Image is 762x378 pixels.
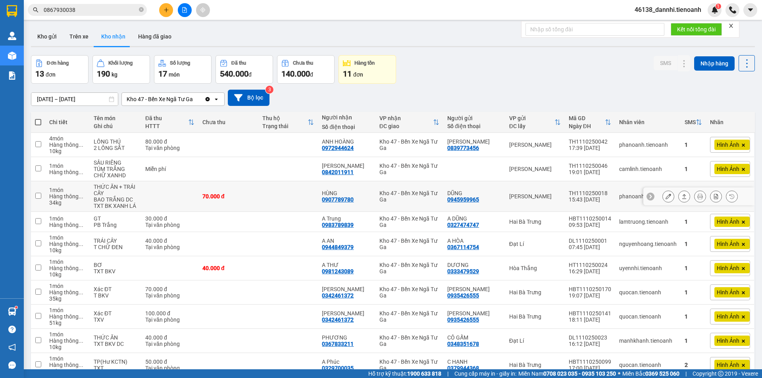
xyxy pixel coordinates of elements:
button: Đơn hàng13đơn [31,55,89,84]
div: Tại văn phòng [145,365,194,371]
div: Hai Bà Trưng [509,362,561,368]
div: HBT1110250014 [569,215,611,222]
div: Tại văn phòng [145,145,194,151]
th: Toggle SortBy [141,112,198,133]
div: THỨC ĂN + TRÁI CÂY [94,184,137,196]
div: Nhân viên [619,119,677,125]
div: KHÁNH ĐĂNG [322,163,371,169]
div: 1 [685,289,702,295]
div: A THƯ [322,262,371,268]
button: Trên xe [63,27,95,46]
div: Miễn phí [145,166,194,172]
button: aim [196,3,210,17]
div: 1 món [49,163,86,169]
div: Mã GD [569,115,605,121]
div: Trạng thái [262,123,308,129]
div: Hai Bà Trưng [509,219,561,225]
div: 2 [685,362,702,368]
div: 0342461372 [322,292,354,299]
div: 10 kg [49,148,86,154]
div: C HẠNH [447,359,501,365]
div: 4 món [49,135,86,142]
span: | [447,369,448,378]
span: Hình Ảnh [717,141,739,148]
div: manhkhanh.tienoanh [619,338,677,344]
div: 0379944368 [447,365,479,371]
th: Toggle SortBy [375,112,443,133]
div: 1 [685,142,702,148]
div: lamtruong.tienoanh [619,219,677,225]
div: TXT BKV DC [94,341,137,347]
div: HT1110250024 [569,262,611,268]
div: 50.000 đ [145,359,194,365]
span: close-circle [139,7,144,12]
div: Xác ĐT [94,286,137,292]
div: Hàng thông thường [49,265,86,271]
div: [PERSON_NAME] [509,166,561,172]
div: BƠ [94,262,137,268]
span: aim [200,7,206,13]
div: A Trung [322,215,371,222]
span: 13 [35,69,44,79]
div: Xác ĐT [94,310,137,317]
div: 16:29 [DATE] [569,268,611,274]
strong: 1900 633 818 [407,370,441,377]
div: 1 món [49,283,86,289]
div: ĐC giao [379,123,433,129]
div: PHƯƠNG [322,334,371,341]
th: Toggle SortBy [258,112,318,133]
div: Kho 47 - Bến Xe Ngã Tư Ga [379,215,439,228]
strong: 0369 525 060 [645,370,679,377]
div: 10 kg [49,344,86,350]
div: Kho 47 - Bến Xe Ngã Tư Ga [379,262,439,274]
span: copyright [718,371,724,376]
div: Hàng thông thường [49,193,86,200]
div: 19:07 [DATE] [569,292,611,299]
div: quocan.tienoanh [619,362,677,368]
span: 190 [97,69,110,79]
span: ... [79,313,83,320]
div: Tại văn phòng [145,222,194,228]
div: 10 kg [49,247,86,253]
span: file-add [182,7,187,13]
div: 0972944624 [322,145,354,151]
button: Kho gửi [31,27,63,46]
div: T CHỮ ĐEN [94,244,137,250]
div: 1 [685,219,702,225]
div: phanoanh.tienoanh [619,193,677,200]
span: kg [112,71,117,78]
div: 09:53 [DATE] [569,222,611,228]
span: close-circle [139,6,144,14]
span: 1 [717,4,720,9]
div: TÚM TRẮNG CHỮ XANHD [94,166,137,178]
div: 0367114754 [447,244,479,250]
div: Chưa thu [202,119,254,125]
div: T BKV [94,292,137,299]
div: Người nhận [322,114,371,121]
button: Bộ lọc [228,90,269,106]
div: Kho 47 - Bến Xe Ngã Tư Ga [379,163,439,175]
img: phone-icon [729,6,736,13]
div: 51 kg [49,320,86,326]
img: warehouse-icon [8,52,16,60]
div: A DŨNG [447,215,501,222]
span: đ [248,71,252,78]
div: C Lim [322,286,371,292]
div: 1 [685,166,702,172]
input: Selected Kho 47 - Bến Xe Ngã Tư Ga. [194,95,194,103]
div: Giao hàng [678,190,690,202]
span: ... [79,338,83,344]
div: 0329700035 [322,365,354,371]
span: Hình Ảnh [717,313,739,320]
div: 40.000 đ [202,265,254,271]
span: search [33,7,38,13]
div: CÔ GẤM [447,334,501,341]
div: quocan.tienoanh [619,313,677,320]
div: Hàng thông thường [49,222,86,228]
span: ... [79,289,83,295]
th: Toggle SortBy [505,112,565,133]
div: 0935426555 [447,292,479,299]
span: ... [79,222,83,228]
div: A HÒA [447,238,501,244]
div: Hai Bà Trưng [509,289,561,295]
